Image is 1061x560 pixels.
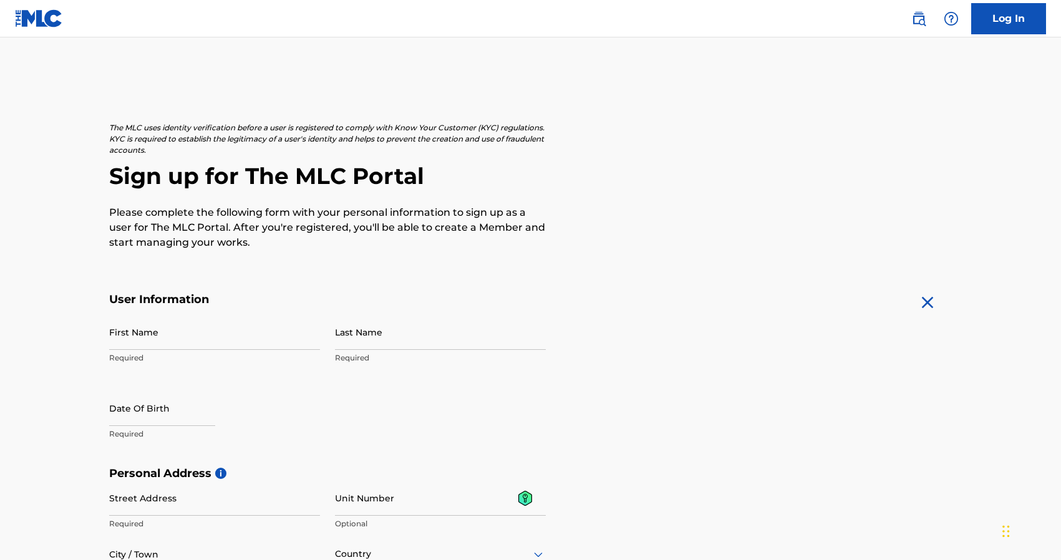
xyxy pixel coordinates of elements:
[918,292,937,312] img: close
[109,162,952,190] h2: Sign up for The MLC Portal
[109,466,952,481] h5: Personal Address
[109,428,320,440] p: Required
[109,518,320,529] p: Required
[109,352,320,364] p: Required
[999,500,1061,560] iframe: Chat Widget
[335,518,546,529] p: Optional
[971,3,1046,34] a: Log In
[215,468,226,479] span: i
[109,292,546,307] h5: User Information
[335,352,546,364] p: Required
[15,9,63,27] img: MLC Logo
[939,6,964,31] div: Help
[944,11,959,26] img: help
[109,205,546,250] p: Please complete the following form with your personal information to sign up as a user for The ML...
[911,11,926,26] img: search
[1002,513,1010,550] div: Ziehen
[109,122,546,156] p: The MLC uses identity verification before a user is registered to comply with Know Your Customer ...
[999,500,1061,560] div: Chat-Widget
[906,6,931,31] a: Public Search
